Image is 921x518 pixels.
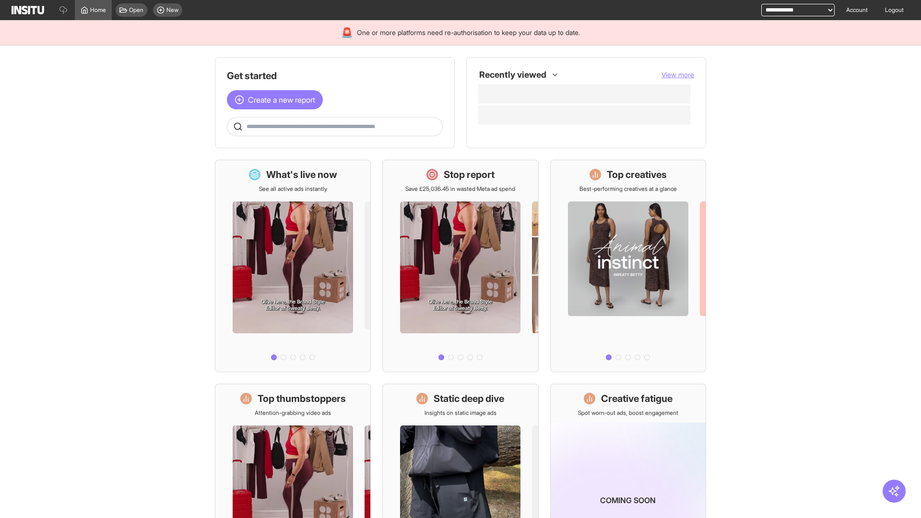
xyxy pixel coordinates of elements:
[227,90,323,109] button: Create a new report
[259,185,327,193] p: See all active ads instantly
[248,94,315,106] span: Create a new report
[90,6,106,14] span: Home
[405,185,515,193] p: Save £25,036.45 in wasted Meta ad spend
[425,409,496,417] p: Insights on static image ads
[129,6,143,14] span: Open
[357,28,580,37] span: One or more platforms need re-authorisation to keep your data up to date.
[661,70,694,80] button: View more
[382,160,538,372] a: Stop reportSave £25,036.45 in wasted Meta ad spend
[341,26,353,39] div: 🚨
[227,69,443,82] h1: Get started
[255,409,331,417] p: Attention-grabbing video ads
[579,185,677,193] p: Best-performing creatives at a glance
[12,6,44,14] img: Logo
[258,392,346,405] h1: Top thumbstoppers
[166,6,178,14] span: New
[550,160,706,372] a: Top creativesBest-performing creatives at a glance
[444,168,495,181] h1: Stop report
[661,71,694,79] span: View more
[266,168,337,181] h1: What's live now
[607,168,667,181] h1: Top creatives
[434,392,504,405] h1: Static deep dive
[215,160,371,372] a: What's live nowSee all active ads instantly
